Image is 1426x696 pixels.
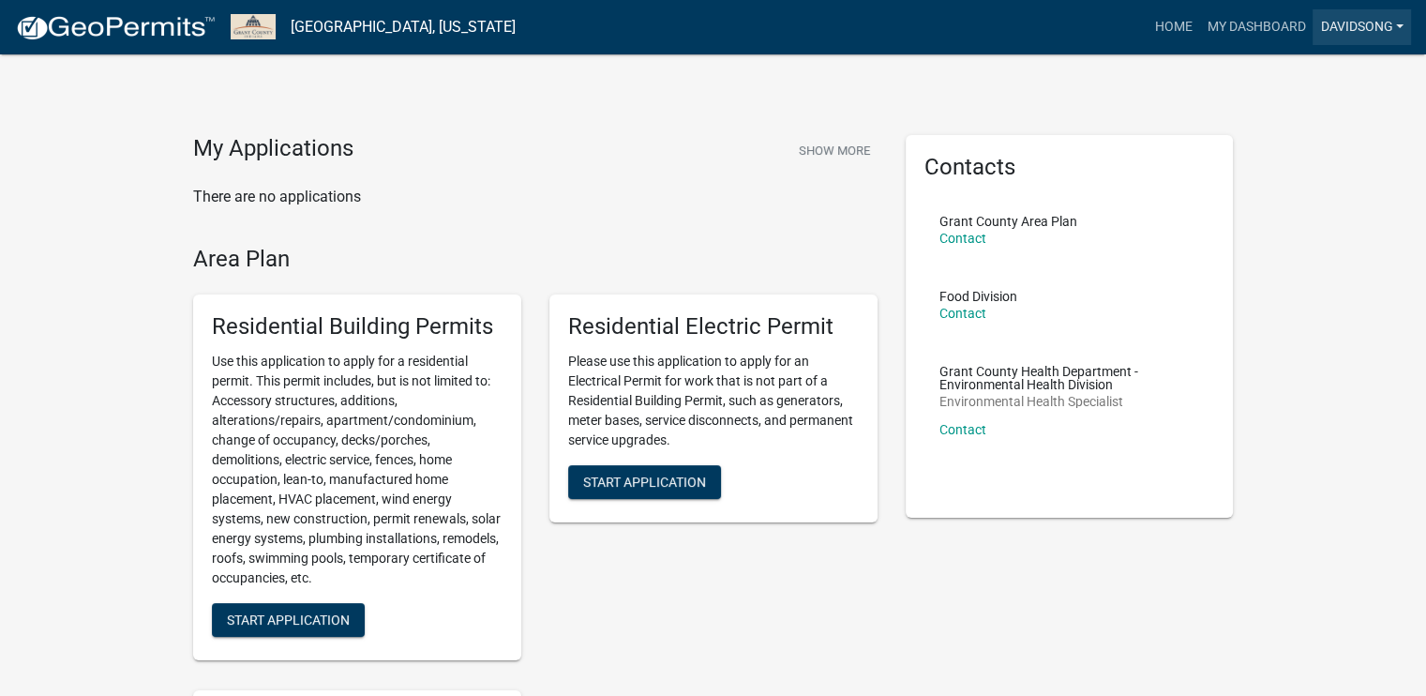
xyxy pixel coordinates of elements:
[1313,9,1411,45] a: davidsong
[227,613,350,628] span: Start Application
[568,465,721,499] button: Start Application
[568,313,859,340] h5: Residential Electric Permit
[924,154,1215,181] h5: Contacts
[212,603,365,637] button: Start Application
[939,422,986,437] a: Contact
[791,135,878,166] button: Show More
[212,352,503,588] p: Use this application to apply for a residential permit. This permit includes, but is not limited ...
[583,475,706,490] span: Start Application
[568,352,859,450] p: Please use this application to apply for an Electrical Permit for work that is not part of a Resi...
[231,14,276,39] img: Grant County, Indiana
[939,395,1200,408] p: Environmental Health Specialist
[193,135,353,163] h4: My Applications
[1147,9,1199,45] a: Home
[939,290,1017,303] p: Food Division
[939,306,986,321] a: Contact
[193,186,878,208] p: There are no applications
[939,215,1077,228] p: Grant County Area Plan
[291,11,516,43] a: [GEOGRAPHIC_DATA], [US_STATE]
[193,246,878,273] h4: Area Plan
[1199,9,1313,45] a: My Dashboard
[939,231,986,246] a: Contact
[939,365,1200,391] p: Grant County Health Department - Environmental Health Division
[212,313,503,340] h5: Residential Building Permits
